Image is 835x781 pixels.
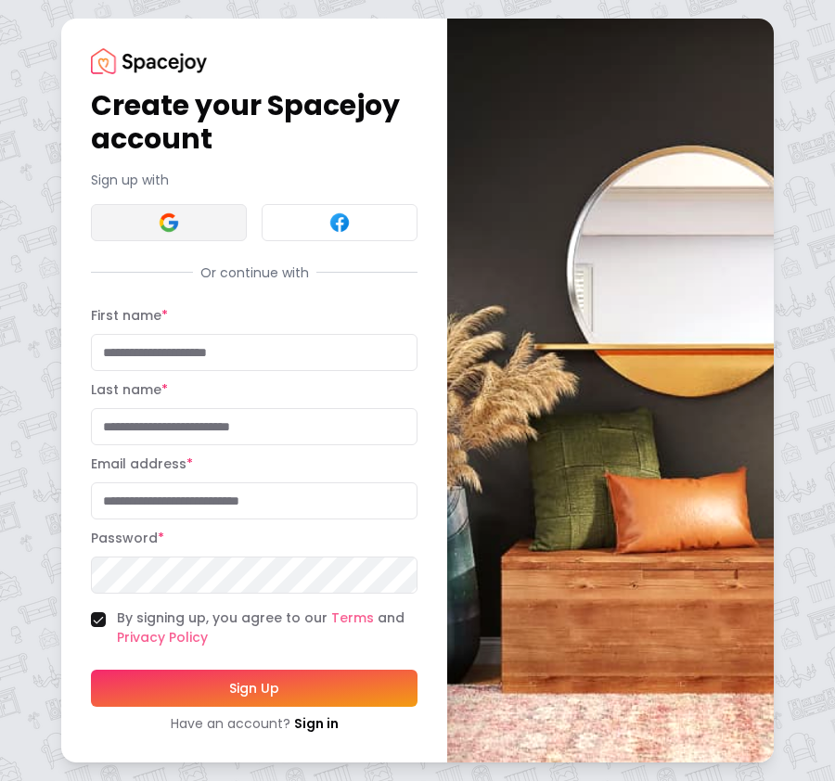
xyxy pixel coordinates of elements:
[447,19,774,762] img: banner
[294,714,339,733] a: Sign in
[117,628,208,647] a: Privacy Policy
[91,714,417,733] div: Have an account?
[117,608,417,647] label: By signing up, you agree to our and
[91,529,164,547] label: Password
[91,306,168,325] label: First name
[193,263,316,282] span: Or continue with
[331,608,374,627] a: Terms
[158,211,180,234] img: Google signin
[91,455,193,473] label: Email address
[91,48,207,73] img: Spacejoy Logo
[91,380,168,399] label: Last name
[91,89,417,156] h1: Create your Spacejoy account
[328,211,351,234] img: Facebook signin
[91,171,417,189] p: Sign up with
[91,670,417,707] button: Sign Up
